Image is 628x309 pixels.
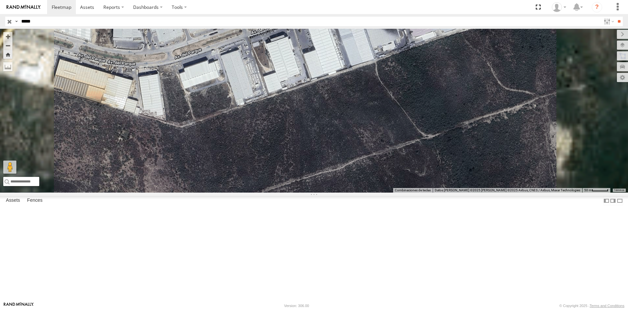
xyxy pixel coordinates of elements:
[7,5,41,9] img: rand-logo.svg
[3,50,12,59] button: Zoom Home
[395,188,431,193] button: Combinaciones de teclas
[614,189,624,192] a: Términos (se abre en una nueva pestaña)
[3,161,16,174] button: Arrastra al hombrecito al mapa para abrir Street View
[603,196,610,205] label: Dock Summary Table to the Left
[584,188,592,192] span: 50 m
[4,302,34,309] a: Visit our Website
[559,304,624,308] div: © Copyright 2025 -
[24,196,46,205] label: Fences
[617,196,623,205] label: Hide Summary Table
[3,32,12,41] button: Zoom in
[590,304,624,308] a: Terms and Conditions
[582,188,610,193] button: Escala del mapa: 50 m por 47 píxeles
[617,73,628,82] label: Map Settings
[3,196,23,205] label: Assets
[284,304,309,308] div: Version: 306.00
[549,2,568,12] div: Josue Jimenez
[3,41,12,50] button: Zoom out
[435,188,580,192] span: Datos [PERSON_NAME] ©2025 [PERSON_NAME] ©2025 Airbus, CNES / Airbus, Maxar Technologies
[14,17,19,26] label: Search Query
[592,2,602,12] i: ?
[610,196,616,205] label: Dock Summary Table to the Right
[3,62,12,71] label: Measure
[601,17,615,26] label: Search Filter Options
